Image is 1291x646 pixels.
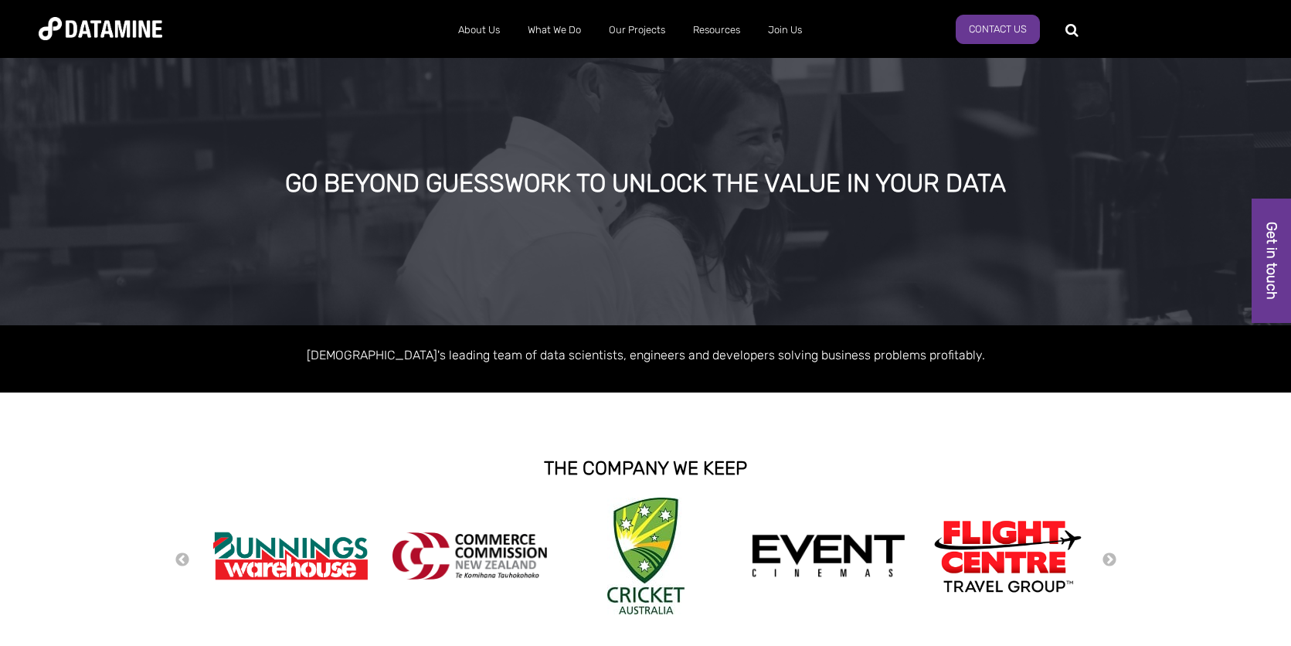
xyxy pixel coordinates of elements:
img: Datamine [39,17,162,40]
a: Our Projects [595,10,679,50]
button: Next [1102,552,1117,569]
button: Previous [175,552,190,569]
p: [DEMOGRAPHIC_DATA]'s leading team of data scientists, engineers and developers solving business p... [206,345,1086,365]
img: Flight Centre [930,516,1085,596]
img: Bunnings Warehouse [213,527,368,585]
strong: THE COMPANY WE KEEP [544,457,747,479]
a: Get in touch [1252,199,1291,323]
a: About Us [444,10,514,50]
img: event cinemas [751,534,905,579]
a: Resources [679,10,754,50]
img: commercecommission [392,532,547,580]
img: Cricket Australia [607,498,685,614]
a: What We Do [514,10,595,50]
a: Join Us [754,10,816,50]
div: GO BEYOND GUESSWORK TO UNLOCK THE VALUE IN YOUR DATA [149,170,1143,198]
a: Contact Us [956,15,1040,44]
